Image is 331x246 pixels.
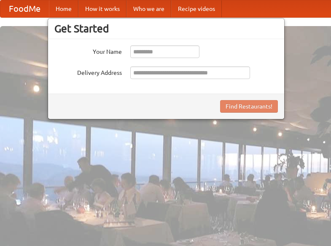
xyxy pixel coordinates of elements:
[54,45,122,56] label: Your Name
[49,0,78,17] a: Home
[0,0,49,17] a: FoodMe
[54,22,278,35] h3: Get Started
[220,100,278,113] button: Find Restaurants!
[54,66,122,77] label: Delivery Address
[126,0,171,17] a: Who we are
[171,0,222,17] a: Recipe videos
[78,0,126,17] a: How it works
